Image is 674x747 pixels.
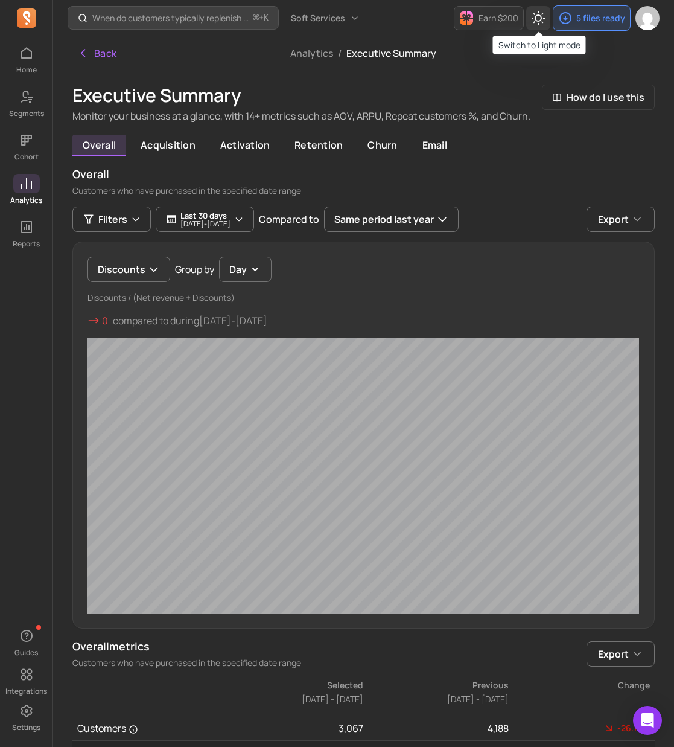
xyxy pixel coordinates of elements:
span: Export [598,647,629,661]
p: When do customers typically replenish a product? [92,12,249,24]
td: Customers [72,716,218,741]
p: Analytics [10,196,42,205]
button: Back [72,41,122,65]
a: Analytics [290,46,333,60]
button: Toggle dark mode [526,6,550,30]
p: Earn $200 [478,12,518,24]
h1: Executive Summary [72,85,530,106]
button: Last 30 days[DATE]-[DATE] [156,207,254,232]
span: overall [72,135,126,156]
span: / [333,46,346,60]
p: overall [72,166,655,182]
td: 3,067 [218,716,363,741]
p: Selected [218,679,363,691]
span: Filters [98,212,127,226]
p: Compared to [259,212,319,226]
td: 4,188 [364,716,509,741]
p: Cohort [14,152,39,162]
p: 5 files ready [576,12,625,24]
canvas: chart [87,338,639,614]
button: Day [219,257,272,282]
p: Group by [175,262,214,277]
span: email [412,135,457,155]
p: Change [510,679,650,691]
span: [DATE] - [DATE] [447,693,509,705]
button: How do I use this [542,85,655,110]
p: Home [16,65,37,75]
button: Soft Services [284,7,367,29]
button: Discounts [87,257,170,282]
span: Export [598,212,629,226]
span: + [253,11,269,24]
p: 0 [102,313,108,328]
span: [DATE] - [DATE] [302,693,363,705]
span: churn [358,135,407,155]
button: Export [587,641,655,667]
p: Guides [14,648,38,658]
kbd: K [264,13,269,23]
div: Open Intercom Messenger [633,706,662,735]
p: Integrations [5,687,47,696]
span: acquisition [131,135,206,155]
p: Monitor your business at a glance, with 14+ metrics such as AOV, ARPU, Repeat customers %, and Ch... [72,109,530,123]
p: Discounts / (Net revenue + Discounts) [87,292,640,304]
span: retention [285,135,353,155]
button: Earn $200 [454,6,524,30]
p: Previous [364,679,509,691]
span: Soft Services [291,12,345,24]
span: activation [210,135,279,155]
button: Same period last year [324,207,459,232]
button: Export [587,207,655,232]
p: Reports [13,239,40,249]
img: avatar [635,6,660,30]
p: Segments [9,109,44,118]
p: Customers who have purchased in the specified date range [72,657,301,669]
button: 5 files ready [553,5,631,31]
p: [DATE] - [DATE] [180,220,230,228]
button: When do customers typically replenish a product?⌘+K [68,6,279,30]
p: Overall metrics [72,638,301,655]
p: compared to during [DATE] - [DATE] [113,313,267,328]
button: Guides [13,624,40,660]
kbd: ⌘ [253,11,259,26]
p: Last 30 days [180,211,230,220]
span: -26.77% [617,722,650,734]
button: Filters [72,207,151,232]
span: Executive Summary [346,46,436,60]
p: Customers who have purchased in the specified date range [72,185,655,197]
p: Settings [12,723,40,733]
